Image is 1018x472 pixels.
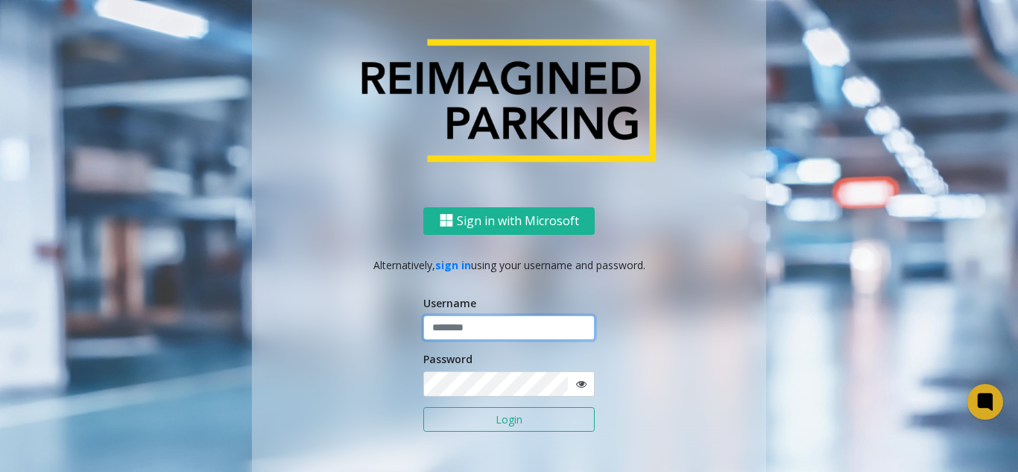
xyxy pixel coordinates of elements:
button: Sign in with Microsoft [423,207,595,234]
label: Username [423,295,476,310]
p: Alternatively, using your username and password. [267,257,751,272]
label: Password [423,350,472,366]
button: Login [423,407,595,432]
a: sign in [435,257,471,271]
